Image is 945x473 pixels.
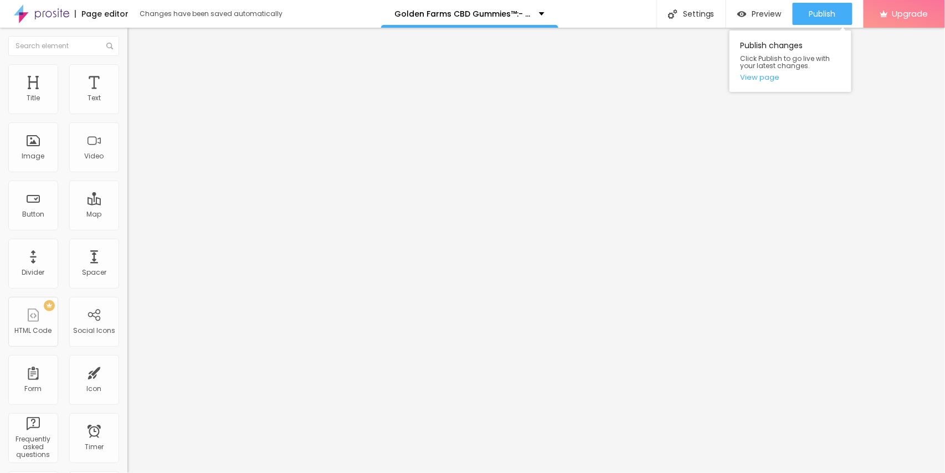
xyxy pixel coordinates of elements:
[668,9,677,19] img: Icone
[25,385,42,393] div: Form
[106,43,113,49] img: Icone
[88,94,101,102] div: Text
[22,210,44,218] div: Button
[22,269,45,276] div: Divider
[15,327,52,335] div: HTML Code
[87,385,102,393] div: Icon
[85,443,104,451] div: Timer
[726,3,793,25] button: Preview
[140,11,283,17] div: Changes have been saved automatically
[395,10,531,18] p: Golden Farms CBD Gummies™:- How They Compare to Other CBD Edibles?
[737,9,747,19] img: view-1.svg
[82,269,106,276] div: Spacer
[27,94,40,102] div: Title
[752,9,782,18] span: Preview
[22,152,45,160] div: Image
[73,327,115,335] div: Social Icons
[87,210,102,218] div: Map
[11,435,55,459] div: Frequently asked questions
[730,30,851,92] div: Publish changes
[741,55,840,69] span: Click Publish to go live with your latest changes.
[741,74,840,81] a: View page
[8,36,119,56] input: Search element
[85,152,104,160] div: Video
[75,10,129,18] div: Page editor
[809,9,836,18] span: Publish
[793,3,852,25] button: Publish
[892,9,928,18] span: Upgrade
[127,28,945,473] iframe: Editor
